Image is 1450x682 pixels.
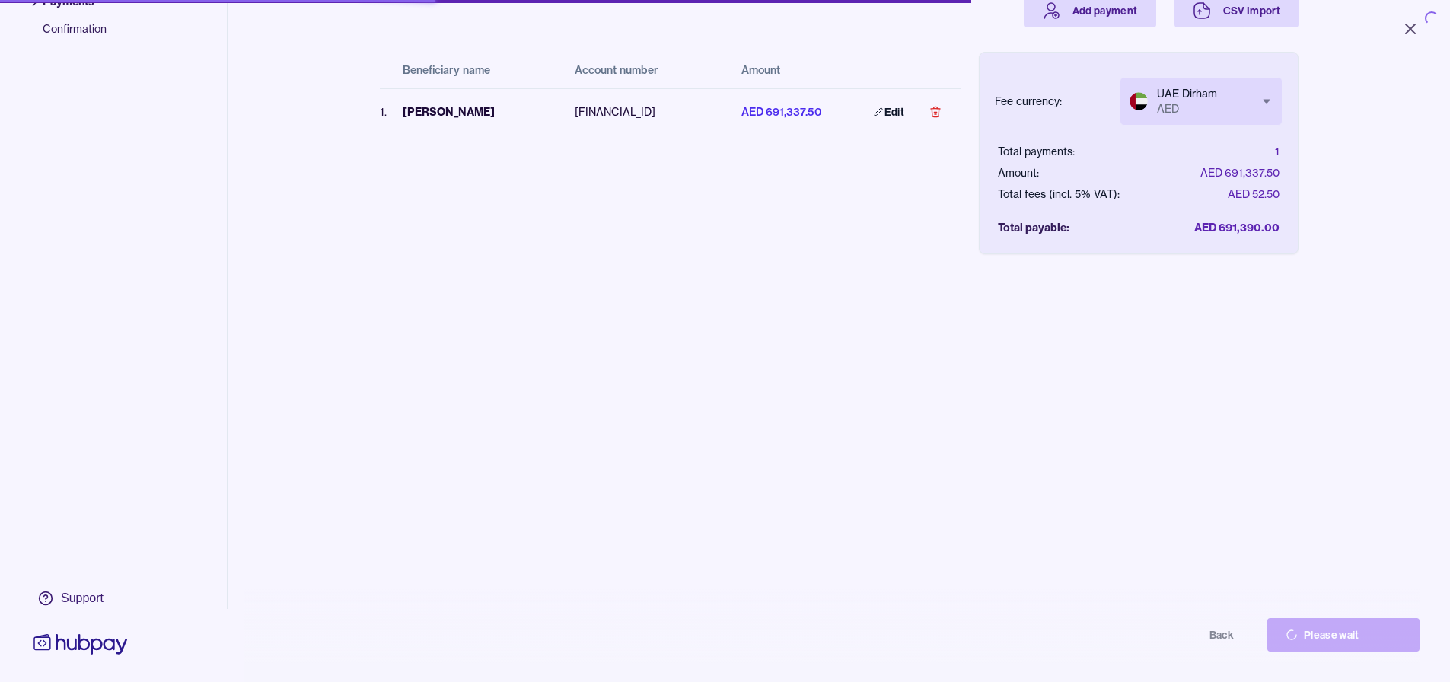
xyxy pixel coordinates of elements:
a: Edit [856,95,923,129]
td: AED 691,337.50 [729,88,843,135]
div: Support [61,590,104,607]
td: [PERSON_NAME] [390,88,562,135]
div: AED 691,390.00 [1194,220,1280,235]
th: Account number [562,52,729,88]
td: 1 . [380,88,390,135]
div: Amount: [998,165,1039,180]
div: Total fees (incl. 5% VAT): [998,186,1120,202]
th: Beneficiary name [390,52,562,88]
div: Total payable: [998,220,1069,235]
div: Fee currency: [995,94,1062,109]
div: 1 [1275,144,1280,159]
th: Amount [729,52,843,88]
span: Confirmation [43,21,107,49]
a: Support [30,582,131,614]
div: AED 52.50 [1228,186,1280,202]
div: Total payments: [998,144,1075,159]
td: [FINANCIAL_ID] [562,88,729,135]
button: Close [1383,12,1438,46]
div: AED 691,337.50 [1200,165,1280,180]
